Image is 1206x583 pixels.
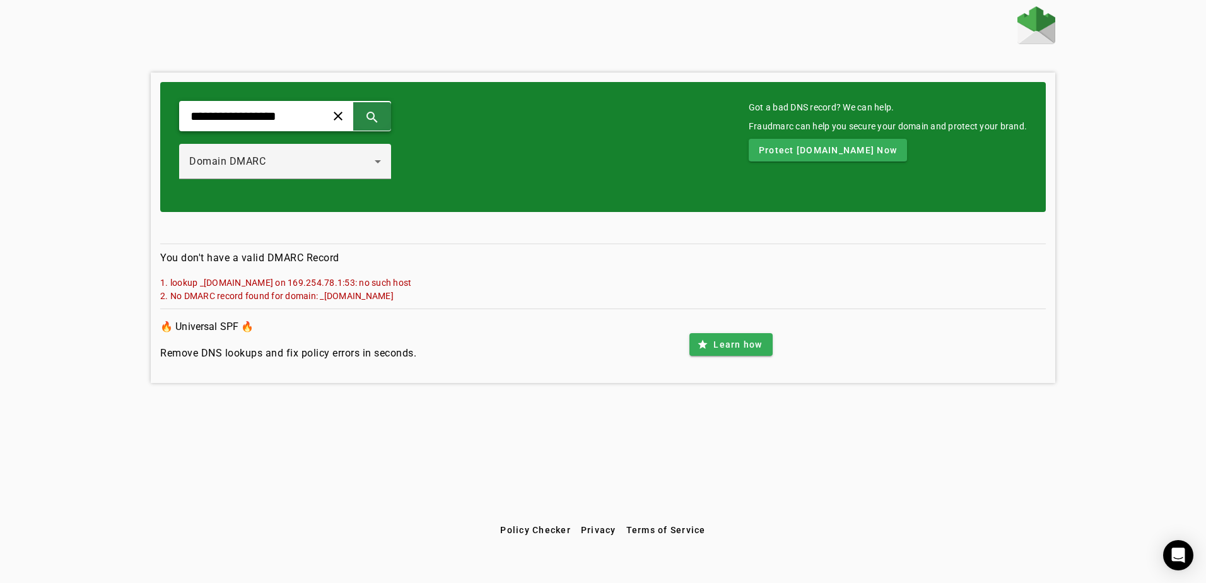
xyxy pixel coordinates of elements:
[749,101,1027,114] mat-card-title: Got a bad DNS record? We can help.
[160,289,1046,302] mat-error: 2. No DMARC record found for domain: _[DOMAIN_NAME]
[160,276,1046,289] mat-error: 1. lookup _[DOMAIN_NAME] on 169.254.78.1:53: no such host
[1017,6,1055,44] img: Fraudmarc Logo
[689,333,772,356] button: Learn how
[759,144,897,156] span: Protect [DOMAIN_NAME] Now
[581,525,616,535] span: Privacy
[1163,540,1193,570] div: Open Intercom Messenger
[189,155,266,167] span: Domain DMARC
[626,525,706,535] span: Terms of Service
[1017,6,1055,47] a: Home
[500,525,571,535] span: Policy Checker
[713,338,762,351] span: Learn how
[160,250,1046,266] h4: You don't have a valid DMARC Record
[160,346,416,361] h4: Remove DNS lookups and fix policy errors in seconds.
[495,519,576,541] button: Policy Checker
[621,519,711,541] button: Terms of Service
[160,318,416,336] h3: 🔥 Universal SPF 🔥
[749,139,907,162] button: Protect [DOMAIN_NAME] Now
[576,519,621,541] button: Privacy
[749,120,1027,132] div: Fraudmarc can help you secure your domain and protect your brand.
